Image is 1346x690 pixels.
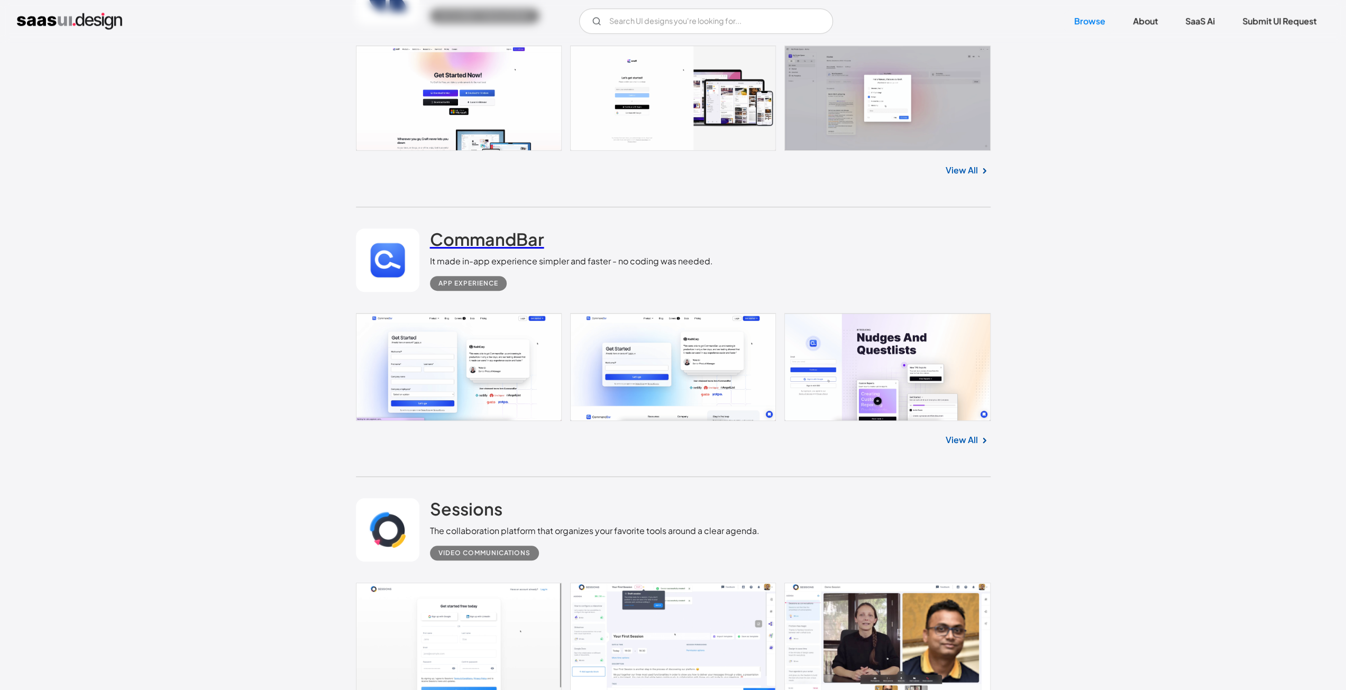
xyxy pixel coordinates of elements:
[438,547,530,559] div: Video Communications
[438,277,498,290] div: App Experience
[1061,10,1118,33] a: Browse
[430,228,544,250] h2: CommandBar
[430,228,544,255] a: CommandBar
[946,164,978,177] a: View All
[17,13,122,30] a: home
[430,255,713,268] div: It made in-app experience simpler and faster - no coding was needed.
[946,434,978,446] a: View All
[1120,10,1170,33] a: About
[579,8,833,34] input: Search UI designs you're looking for...
[1230,10,1329,33] a: Submit UI Request
[430,498,502,519] h2: Sessions
[430,525,759,537] div: The collaboration platform that organizes your favorite tools around a clear agenda.
[1173,10,1228,33] a: SaaS Ai
[430,498,502,525] a: Sessions
[579,8,833,34] form: Email Form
